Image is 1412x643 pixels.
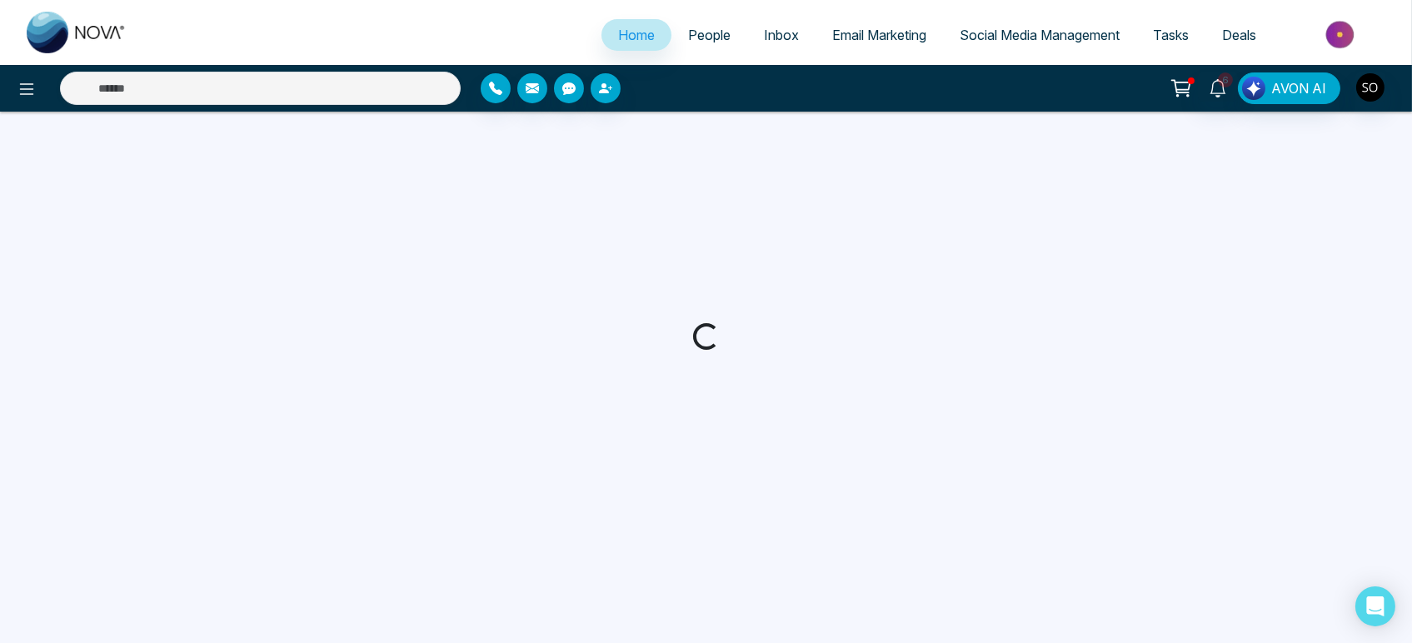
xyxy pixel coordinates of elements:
[832,27,926,43] span: Email Marketing
[1218,72,1233,87] span: 6
[1136,19,1205,51] a: Tasks
[1281,16,1402,53] img: Market-place.gif
[1242,77,1265,100] img: Lead Flow
[943,19,1136,51] a: Social Media Management
[1198,72,1238,102] a: 6
[601,19,671,51] a: Home
[1238,72,1340,104] button: AVON AI
[960,27,1120,43] span: Social Media Management
[1271,78,1326,98] span: AVON AI
[671,19,747,51] a: People
[688,27,731,43] span: People
[764,27,799,43] span: Inbox
[1356,73,1385,102] img: User Avatar
[747,19,816,51] a: Inbox
[1153,27,1189,43] span: Tasks
[618,27,655,43] span: Home
[27,12,127,53] img: Nova CRM Logo
[1355,586,1395,626] div: Open Intercom Messenger
[1205,19,1273,51] a: Deals
[816,19,943,51] a: Email Marketing
[1222,27,1256,43] span: Deals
